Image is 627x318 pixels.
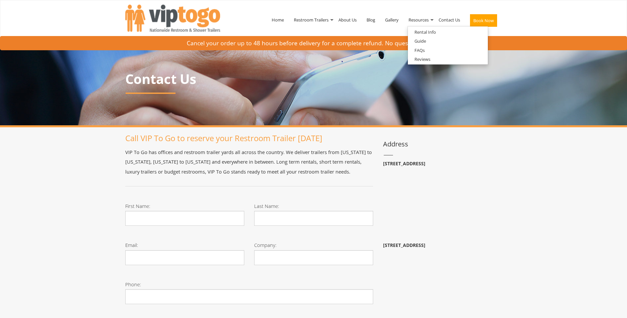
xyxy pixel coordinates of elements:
[267,3,289,37] a: Home
[125,134,373,142] h1: Call VIP To Go to reserve your Restroom Trailer [DATE]
[362,3,380,37] a: Blog
[380,3,404,37] a: Gallery
[383,242,425,248] b: [STREET_ADDRESS]
[125,72,502,86] p: Contact Us
[465,3,502,41] a: Book Now
[470,14,497,27] button: Book Now
[383,160,425,167] b: [STREET_ADDRESS]
[125,147,373,177] p: VIP To Go has offices and restroom trailer yards all across the country. We deliver trailers from...
[383,140,502,148] h3: Address
[408,55,437,63] a: Reviews
[408,37,433,45] a: Guide
[408,28,443,36] a: Rental Info
[289,3,333,37] a: Restroom Trailers
[404,3,434,37] a: Resources
[333,3,362,37] a: About Us
[434,3,465,37] a: Contact Us
[408,46,431,55] a: FAQs
[125,5,220,32] img: VIPTOGO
